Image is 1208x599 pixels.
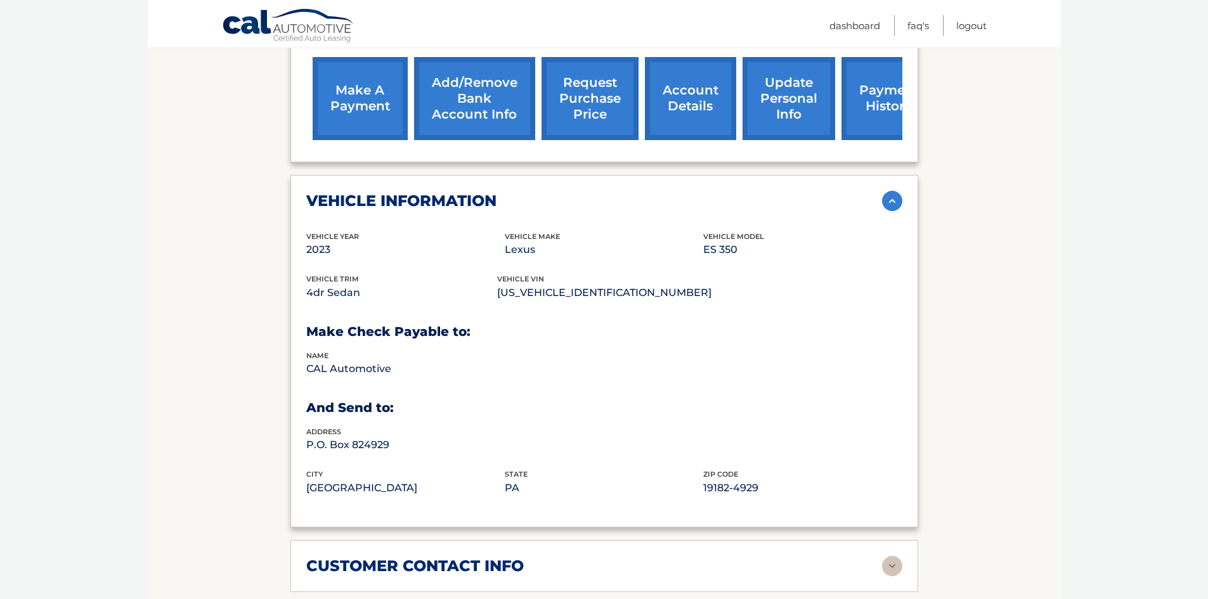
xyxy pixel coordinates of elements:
[306,470,323,479] span: city
[306,436,505,454] p: P.O. Box 824929
[306,191,497,210] h2: vehicle information
[222,8,355,45] a: Cal Automotive
[505,470,528,479] span: state
[882,191,902,211] img: accordion-active.svg
[306,241,505,259] p: 2023
[306,360,505,378] p: CAL Automotive
[306,324,902,340] h3: Make Check Payable to:
[306,284,497,302] p: 4dr Sedan
[306,427,341,436] span: address
[497,284,711,302] p: [US_VEHICLE_IDENTIFICATION_NUMBER]
[505,232,560,241] span: vehicle make
[882,556,902,576] img: accordion-rest.svg
[645,57,736,140] a: account details
[703,232,764,241] span: vehicle model
[306,351,328,360] span: name
[829,15,880,36] a: Dashboard
[497,274,544,283] span: vehicle vin
[703,470,738,479] span: zip code
[505,479,703,497] p: PA
[542,57,639,140] a: request purchase price
[841,57,937,140] a: payment history
[703,241,902,259] p: ES 350
[306,232,359,241] span: vehicle Year
[306,274,359,283] span: vehicle trim
[743,57,835,140] a: update personal info
[306,557,524,576] h2: customer contact info
[956,15,987,36] a: Logout
[414,57,535,140] a: Add/Remove bank account info
[505,241,703,259] p: Lexus
[313,57,408,140] a: make a payment
[306,400,902,416] h3: And Send to:
[907,15,929,36] a: FAQ's
[306,479,505,497] p: [GEOGRAPHIC_DATA]
[703,479,902,497] p: 19182-4929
